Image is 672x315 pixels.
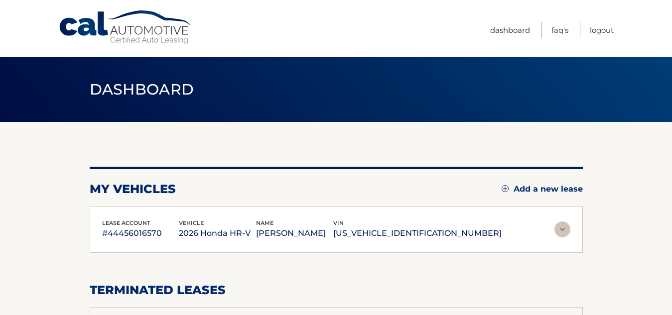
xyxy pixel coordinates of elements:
[256,219,273,226] span: name
[90,283,583,298] h2: terminated leases
[502,184,583,194] a: Add a new lease
[102,219,150,226] span: lease account
[179,226,256,240] p: 2026 Honda HR-V
[90,80,194,99] span: Dashboard
[590,22,614,38] a: Logout
[502,185,509,192] img: add.svg
[58,10,193,45] a: Cal Automotive
[333,226,502,240] p: [US_VEHICLE_IDENTIFICATION_NUMBER]
[333,219,344,226] span: vin
[551,22,568,38] a: FAQ's
[102,226,179,240] p: #44456016570
[179,219,204,226] span: vehicle
[490,22,530,38] a: Dashboard
[554,221,570,237] img: accordion-rest.svg
[90,182,176,197] h2: my vehicles
[256,226,333,240] p: [PERSON_NAME]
